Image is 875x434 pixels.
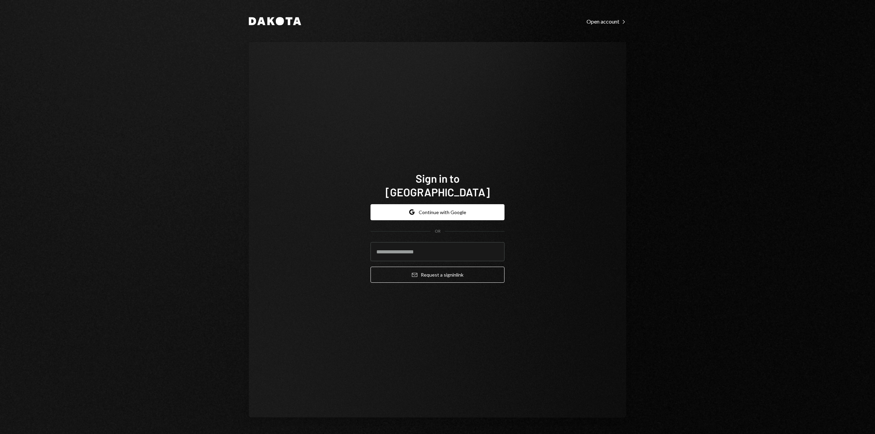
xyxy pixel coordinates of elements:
[587,17,626,25] a: Open account
[371,267,504,283] button: Request a signinlink
[435,228,441,234] div: OR
[587,18,626,25] div: Open account
[371,171,504,199] h1: Sign in to [GEOGRAPHIC_DATA]
[371,204,504,220] button: Continue with Google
